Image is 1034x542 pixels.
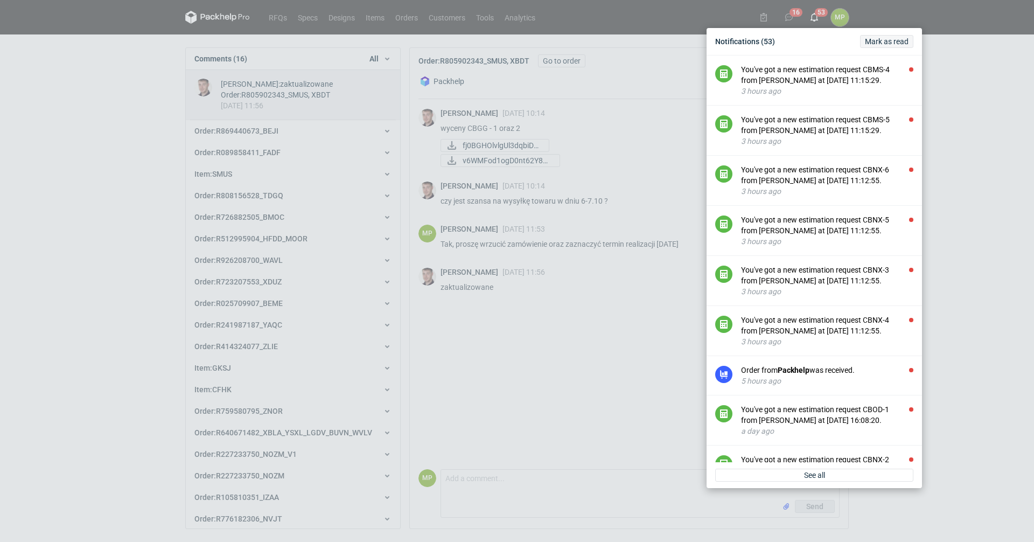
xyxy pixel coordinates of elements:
[860,35,913,48] button: Mark as read
[741,214,913,247] button: You've got a new estimation request CBNX-5 from [PERSON_NAME] at [DATE] 11:12:55.3 hours ago
[715,469,913,482] a: See all
[741,454,913,487] button: You've got a new estimation request CBNX-2 from [PERSON_NAME] at [DATE] 15:52:57.a day ago
[741,214,913,236] div: You've got a new estimation request CBNX-5 from [PERSON_NAME] at [DATE] 11:12:55.
[741,64,913,96] button: You've got a new estimation request CBMS-4 from [PERSON_NAME] at [DATE] 11:15:29.3 hours ago
[741,164,913,186] div: You've got a new estimation request CBNX-6 from [PERSON_NAME] at [DATE] 11:12:55.
[711,32,918,51] div: Notifications (53)
[741,336,913,347] div: 3 hours ago
[741,315,913,336] div: You've got a new estimation request CBNX-4 from [PERSON_NAME] at [DATE] 11:12:55.
[741,114,913,147] button: You've got a new estimation request CBMS-5 from [PERSON_NAME] at [DATE] 11:15:29.3 hours ago
[741,376,913,386] div: 5 hours ago
[741,136,913,147] div: 3 hours ago
[741,365,913,386] button: Order fromPackhelpwas received.5 hours ago
[741,164,913,197] button: You've got a new estimation request CBNX-6 from [PERSON_NAME] at [DATE] 11:12:55.3 hours ago
[741,186,913,197] div: 3 hours ago
[865,38,909,45] span: Mark as read
[778,366,809,374] strong: Packhelp
[741,86,913,96] div: 3 hours ago
[741,454,913,476] div: You've got a new estimation request CBNX-2 from [PERSON_NAME] at [DATE] 15:52:57.
[741,236,913,247] div: 3 hours ago
[741,404,913,426] div: You've got a new estimation request CBOD-1 from [PERSON_NAME] at [DATE] 16:08:20.
[741,426,913,436] div: a day ago
[741,265,913,297] button: You've got a new estimation request CBNX-3 from [PERSON_NAME] at [DATE] 11:12:55.3 hours ago
[741,404,913,436] button: You've got a new estimation request CBOD-1 from [PERSON_NAME] at [DATE] 16:08:20.a day ago
[741,315,913,347] button: You've got a new estimation request CBNX-4 from [PERSON_NAME] at [DATE] 11:12:55.3 hours ago
[741,114,913,136] div: You've got a new estimation request CBMS-5 from [PERSON_NAME] at [DATE] 11:15:29.
[804,471,825,479] span: See all
[741,365,913,376] div: Order from was received.
[741,286,913,297] div: 3 hours ago
[741,265,913,286] div: You've got a new estimation request CBNX-3 from [PERSON_NAME] at [DATE] 11:12:55.
[741,64,913,86] div: You've got a new estimation request CBMS-4 from [PERSON_NAME] at [DATE] 11:15:29.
